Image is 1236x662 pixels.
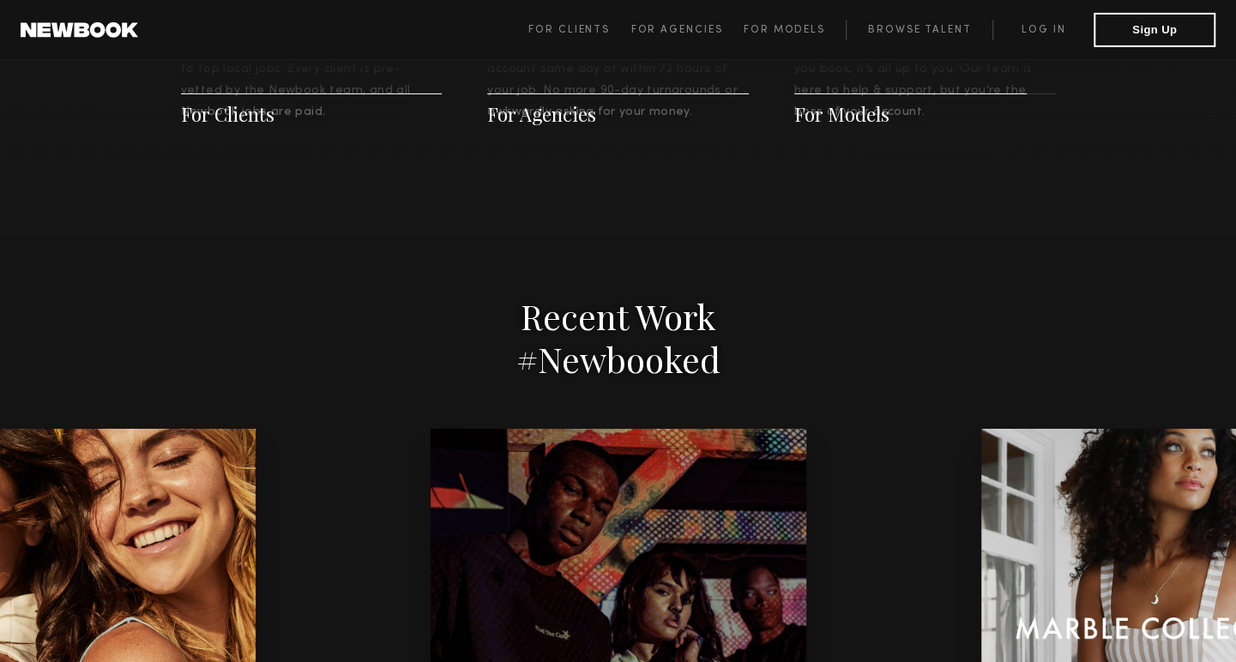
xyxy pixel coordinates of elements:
[630,25,722,35] span: For Agencies
[744,20,847,40] a: For Models
[794,101,889,127] a: For Models
[528,20,630,40] a: For Clients
[992,20,1094,40] a: Log in
[392,295,845,381] h2: Recent Work #Newbooked
[744,25,825,35] span: For Models
[1094,13,1215,47] button: Sign Up
[528,25,610,35] span: For Clients
[487,101,596,127] a: For Agencies
[630,20,743,40] a: For Agencies
[181,101,274,127] a: For Clients
[846,20,992,40] a: Browse Talent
